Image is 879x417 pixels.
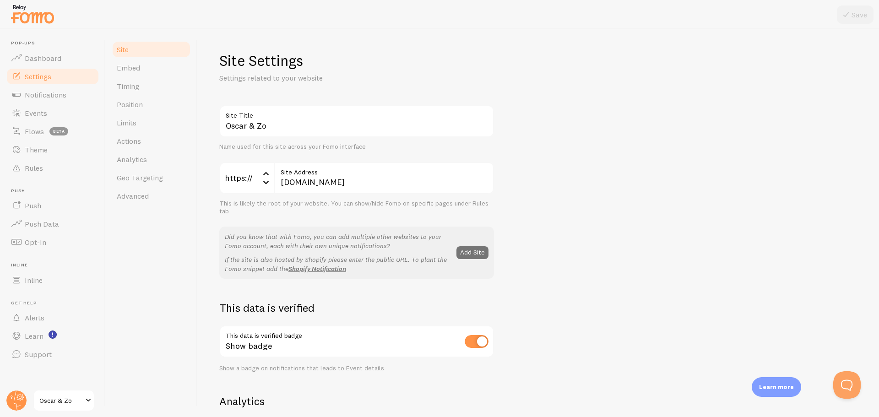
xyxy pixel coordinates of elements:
[219,364,494,373] div: Show a badge on notifications that leads to Event details
[25,201,41,210] span: Push
[225,232,451,250] p: Did you know that with Fomo, you can add multiple other websites to your Fomo account, each with ...
[117,155,147,164] span: Analytics
[49,330,57,339] svg: <p>Watch New Feature Tutorials!</p>
[25,54,61,63] span: Dashboard
[5,67,100,86] a: Settings
[5,309,100,327] a: Alerts
[49,127,68,135] span: beta
[5,327,100,345] a: Learn
[111,150,191,168] a: Analytics
[117,191,149,200] span: Advanced
[25,127,44,136] span: Flows
[288,265,346,273] a: Shopify Notification
[25,276,43,285] span: Inline
[5,104,100,122] a: Events
[25,108,47,118] span: Events
[274,162,494,194] input: myhonestcompany.com
[5,271,100,289] a: Inline
[5,122,100,141] a: Flows beta
[117,136,141,146] span: Actions
[39,395,83,406] span: Oscar & Zo
[274,162,494,178] label: Site Address
[11,40,100,46] span: Pop-ups
[25,90,66,99] span: Notifications
[5,141,100,159] a: Theme
[117,100,143,109] span: Position
[117,45,129,54] span: Site
[111,187,191,205] a: Advanced
[5,159,100,177] a: Rules
[117,63,140,72] span: Embed
[25,350,52,359] span: Support
[111,132,191,150] a: Actions
[5,233,100,251] a: Opt-In
[219,105,494,121] label: Site Title
[111,40,191,59] a: Site
[219,51,494,70] h1: Site Settings
[219,162,274,194] div: https://
[25,238,46,247] span: Opt-In
[5,215,100,233] a: Push Data
[25,145,48,154] span: Theme
[225,255,451,273] p: If the site is also hosted by Shopify please enter the public URL. To plant the Fomo snippet add the
[25,163,43,173] span: Rules
[11,300,100,306] span: Get Help
[5,86,100,104] a: Notifications
[111,114,191,132] a: Limits
[25,331,43,341] span: Learn
[25,219,59,228] span: Push Data
[219,325,494,359] div: Show badge
[219,200,494,216] div: This is likely the root of your website. You can show/hide Fomo on specific pages under Rules tab
[833,371,861,399] iframe: Help Scout Beacon - Open
[111,77,191,95] a: Timing
[5,345,100,363] a: Support
[456,246,488,259] button: Add Site
[25,313,44,322] span: Alerts
[111,59,191,77] a: Embed
[5,49,100,67] a: Dashboard
[219,301,494,315] h2: This data is verified
[25,72,51,81] span: Settings
[33,390,95,412] a: Oscar & Zo
[219,394,494,408] h2: Analytics
[117,118,136,127] span: Limits
[752,377,801,397] div: Learn more
[111,168,191,187] a: Geo Targeting
[117,173,163,182] span: Geo Targeting
[11,262,100,268] span: Inline
[219,143,494,151] div: Name used for this site across your Fomo interface
[219,73,439,83] p: Settings related to your website
[759,383,794,391] p: Learn more
[111,95,191,114] a: Position
[10,2,55,26] img: fomo-relay-logo-orange.svg
[5,196,100,215] a: Push
[11,188,100,194] span: Push
[117,81,139,91] span: Timing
